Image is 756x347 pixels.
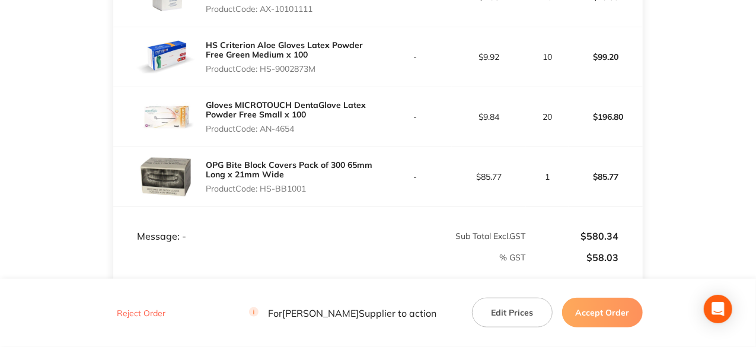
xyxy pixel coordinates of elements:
[113,308,169,319] button: Reject Order
[569,103,642,131] p: $196.80
[206,184,378,193] p: Product Code: HS-BB1001
[206,4,378,14] p: Product Code: AX-10101111
[704,295,732,323] div: Open Intercom Messenger
[452,172,525,182] p: $85.77
[206,40,363,60] a: HS Criterion Aloe Gloves Latex Powder Free Green Medium x 100
[206,124,378,133] p: Product Code: AN-4654
[569,43,642,71] p: $99.20
[249,307,436,319] p: For [PERSON_NAME] Supplier to action
[452,52,525,62] p: $9.92
[452,112,525,122] p: $9.84
[137,147,196,206] img: OXBxZGJhOA
[206,100,366,120] a: Gloves MICROTOUCH DentaGlove Latex Powder Free Small x 100
[527,172,567,182] p: 1
[569,163,642,191] p: $85.77
[527,252,618,263] p: $58.03
[562,298,643,327] button: Accept Order
[113,207,378,243] td: Message: -
[114,253,525,262] p: % GST
[527,52,567,62] p: 10
[472,298,553,327] button: Edit Prices
[137,87,196,147] img: cXc3bnh0cQ
[137,27,196,87] img: Nm9jdmhnbQ
[379,112,452,122] p: -
[379,231,526,241] p: Sub Total Excl. GST
[379,172,452,182] p: -
[527,112,567,122] p: 20
[206,160,372,180] a: OPG Bite Block Covers Pack of 300 65mm Long x 21mm Wide
[527,231,618,241] p: $580.34
[206,64,378,74] p: Product Code: HS-9002873M
[379,52,452,62] p: -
